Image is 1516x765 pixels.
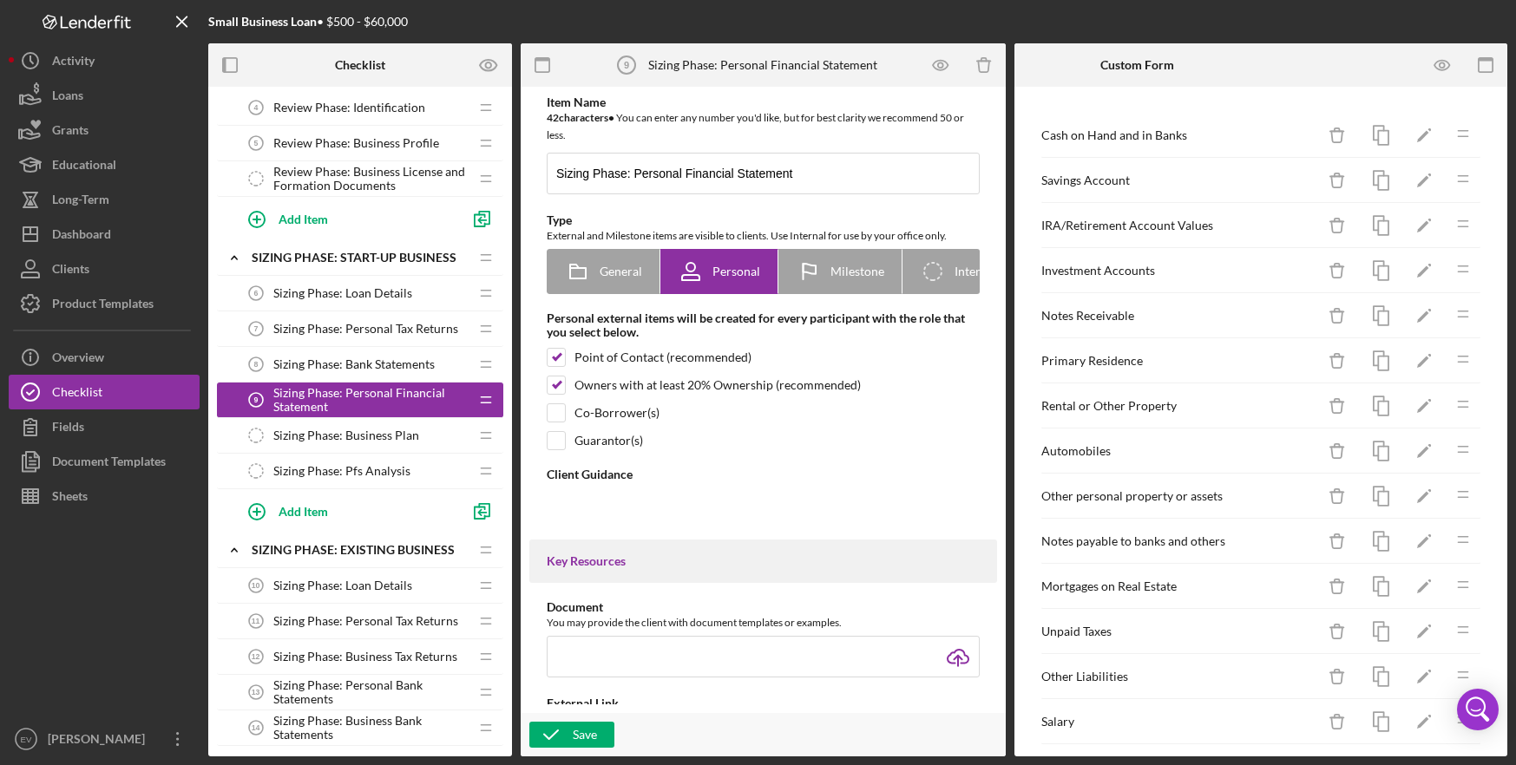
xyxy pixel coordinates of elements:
[9,147,200,182] button: Educational
[1041,264,1316,278] div: Investment Accounts
[1041,219,1316,232] div: IRA/Retirement Account Values
[273,650,457,664] span: Sizing Phase: Business Tax Returns
[1041,444,1316,458] div: Automobiles
[273,357,435,371] span: Sizing Phase: Bank Statements
[624,60,629,70] tspan: 9
[1041,399,1316,413] div: Rental or Other Property
[547,213,980,227] div: Type
[52,182,109,221] div: Long-Term
[712,265,760,278] span: Personal
[9,286,200,321] button: Product Templates
[52,43,95,82] div: Activity
[830,265,884,278] span: Milestone
[273,428,419,442] span: Sizing Phase: Business Plan
[9,252,200,286] button: Clients
[547,696,980,710] div: External Link
[273,579,412,592] span: Sizing Phase: Loan Details
[52,375,102,414] div: Checklist
[547,600,980,614] div: Document
[547,554,980,568] div: Key Resources
[254,289,259,297] tspan: 6
[547,109,980,144] div: You can enter any number you'd like, but for best clarity we recommend 50 or less.
[273,101,425,114] span: Review Phase: Identification
[547,95,980,109] div: Item Name
[573,722,597,748] div: Save
[208,14,317,29] b: Small Business Loan
[273,286,412,300] span: Sizing Phase: Loan Details
[955,265,997,278] span: Internal
[252,617,260,625] tspan: 11
[574,350,751,364] div: Point of Contact (recommended)
[9,444,200,479] button: Document Templates
[273,386,469,414] span: Sizing Phase: Personal Financial Statement
[52,113,89,152] div: Grants
[1041,173,1316,187] div: Savings Account
[52,286,154,325] div: Product Templates
[1041,489,1316,503] div: Other personal property or assets
[1041,534,1316,548] div: Notes payable to banks and others
[273,136,439,150] span: Review Phase: Business Profile
[252,723,260,732] tspan: 14
[1041,624,1316,638] div: Unpaid Taxes
[52,78,83,117] div: Loans
[273,464,410,478] span: Sizing Phase: Pfs Analysis
[600,265,642,278] span: General
[21,735,32,744] text: EV
[52,340,104,379] div: Overview
[254,324,259,333] tspan: 7
[234,494,460,528] button: Add Item
[1041,715,1316,729] div: Salary
[273,165,469,193] span: Review Phase: Business License and Formation Documents
[52,444,166,483] div: Document Templates
[1041,579,1316,593] div: Mortgages on Real Estate
[208,15,408,29] div: • $500 - $60,000
[273,322,458,336] span: Sizing Phase: Personal Tax Returns
[9,113,200,147] button: Grants
[52,147,116,186] div: Educational
[52,217,111,256] div: Dashboard
[279,494,328,527] div: Add Item
[1041,670,1316,683] div: Other Liabilities
[9,78,200,113] button: Loans
[9,375,200,409] button: Checklist
[9,722,200,756] button: EV[PERSON_NAME]
[9,340,200,375] button: Overview
[43,722,156,761] div: [PERSON_NAME]
[279,202,328,235] div: Add Item
[252,581,260,590] tspan: 10
[648,58,877,72] div: Sizing Phase: Personal Financial Statement
[254,360,259,369] tspan: 8
[9,182,200,217] button: Long-Term
[254,139,259,147] tspan: 5
[574,434,643,448] div: Guarantor(s)
[273,714,469,742] span: Sizing Phase: Business Bank Statements
[9,43,200,78] button: Activity
[9,409,200,444] button: Fields
[1041,309,1316,323] div: Notes Receivable
[9,217,200,252] button: Dashboard
[547,111,614,124] b: 42 character s •
[529,722,614,748] button: Save
[254,396,259,404] tspan: 9
[9,479,200,513] button: Sheets
[1100,58,1174,72] b: Custom Form
[252,251,469,265] div: Sizing Phase: Start-Up Business
[335,58,385,72] b: Checklist
[52,479,88,518] div: Sheets
[52,252,89,291] div: Clients
[574,378,861,392] div: Owners with at least 20% Ownership (recommended)
[1041,128,1316,142] div: Cash on Hand and in Banks
[547,467,980,481] div: Client Guidance
[252,652,260,661] tspan: 12
[273,678,469,706] span: Sizing Phase: Personal Bank Statements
